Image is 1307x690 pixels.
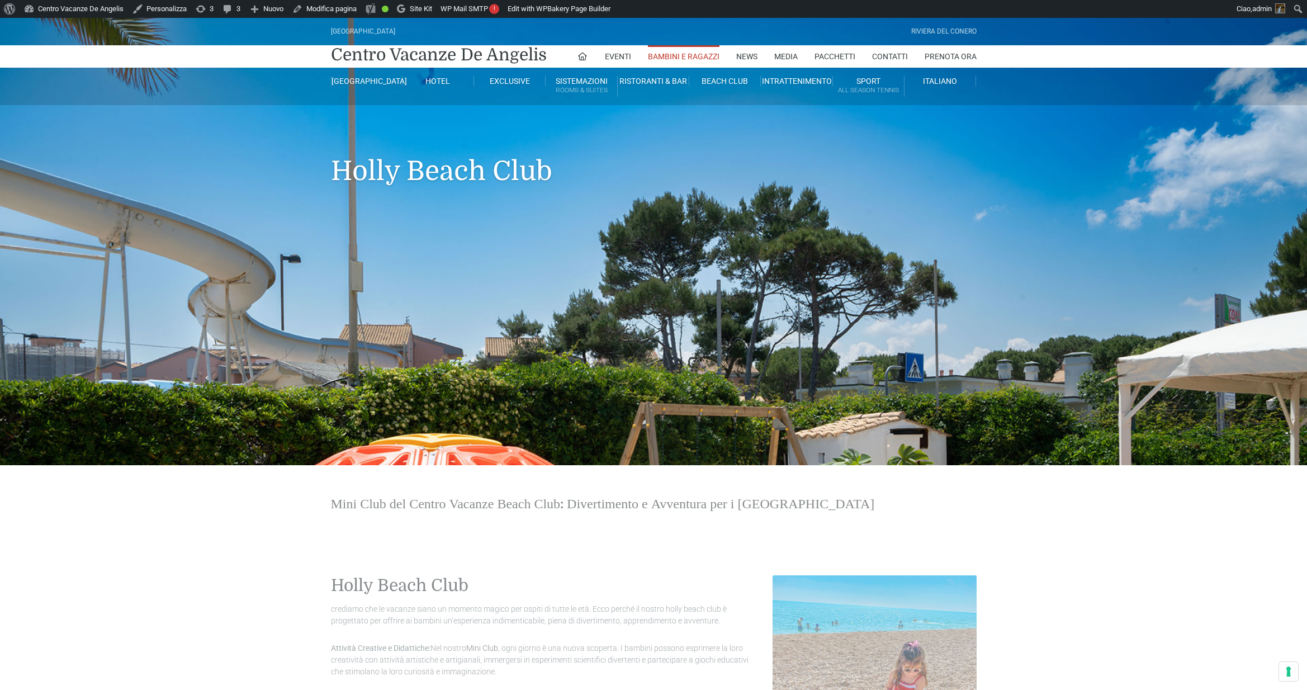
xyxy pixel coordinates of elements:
[410,4,432,13] span: Site Kit
[331,26,395,37] div: [GEOGRAPHIC_DATA]
[648,45,719,68] a: Bambini e Ragazzi
[489,4,499,14] span: !
[331,105,977,204] h1: Holly Beach Club
[605,45,631,68] a: Eventi
[911,26,977,37] div: Riviera Del Conero
[833,76,905,97] a: SportAll Season Tennis
[331,497,977,513] h3: Mini Club del Centro Vacanze Beach Club: Divertimento e Avventura per i [GEOGRAPHIC_DATA]
[1252,4,1272,13] span: admin
[546,85,617,96] small: Rooms & Suites
[925,45,977,68] a: Prenota Ora
[382,6,389,12] div: Buona
[872,45,908,68] a: Contatti
[833,85,904,96] small: All Season Tennis
[923,77,957,86] span: Italiano
[331,575,756,596] h2: Holly Beach Club
[402,76,474,86] a: Hotel
[761,76,832,86] a: Intrattenimento
[474,76,546,86] a: Exclusive
[331,644,430,653] strong: Attività Creative e Didattiche:
[689,76,761,86] a: Beach Club
[331,44,547,66] a: Centro Vacanze De Angelis
[331,603,756,627] p: crediamo che le vacanze siano un momento magico per ospiti di tutte le età. Ecco perché il nostro...
[736,45,757,68] a: News
[331,642,756,678] p: Nel nostro , ogni giorno è una nuova scoperta. I bambini possono esprimere la loro creatività con...
[466,644,498,653] a: Mini Club
[774,45,798,68] a: Media
[331,76,402,86] a: [GEOGRAPHIC_DATA]
[618,76,689,86] a: Ristoranti & Bar
[905,76,976,86] a: Italiano
[546,76,617,97] a: SistemazioniRooms & Suites
[814,45,855,68] a: Pacchetti
[1279,662,1298,681] button: Le tue preferenze relative al consenso per le tecnologie di tracciamento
